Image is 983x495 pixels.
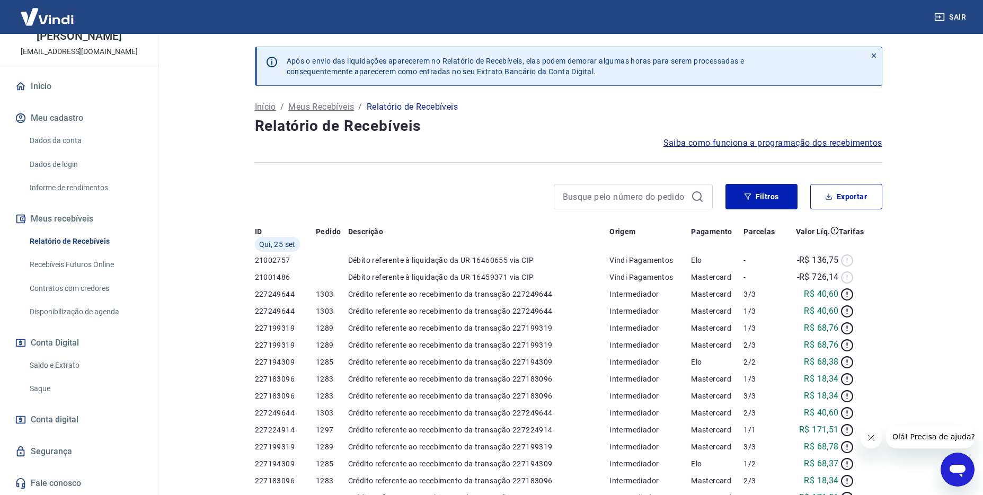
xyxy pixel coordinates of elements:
[743,306,784,316] p: 1/3
[348,272,610,282] p: Débito referente à liquidação da UR 16459371 via CIP
[743,357,784,367] p: 2/2
[348,425,610,435] p: Crédito referente ao recebimento da transação 227224914
[804,322,838,334] p: R$ 68,76
[804,339,838,351] p: R$ 68,76
[609,226,635,237] p: Origem
[316,323,348,333] p: 1289
[691,340,743,350] p: Mastercard
[804,390,838,402] p: R$ 18,34
[288,101,354,113] a: Meus Recebíveis
[255,116,882,137] h4: Relatório de Recebíveis
[348,374,610,384] p: Crédito referente ao recebimento da transação 227183096
[348,391,610,401] p: Crédito referente ao recebimento da transação 227183096
[743,408,784,418] p: 2/3
[348,306,610,316] p: Crédito referente ao recebimento da transação 227249644
[886,425,975,448] iframe: Message from company
[316,391,348,401] p: 1283
[316,289,348,299] p: 1303
[563,189,687,205] input: Busque pelo número do pedido
[348,458,610,469] p: Crédito referente ao recebimento da transação 227194309
[691,323,743,333] p: Mastercard
[255,306,316,316] p: 227249644
[13,1,82,33] img: Vindi
[609,408,691,418] p: Intermediador
[316,374,348,384] p: 1283
[255,323,316,333] p: 227199319
[609,475,691,486] p: Intermediador
[348,441,610,452] p: Crédito referente ao recebimento da transação 227199319
[25,130,146,152] a: Dados da conta
[691,391,743,401] p: Mastercard
[941,453,975,487] iframe: Button to launch messaging window
[255,408,316,418] p: 227249644
[287,56,745,77] p: Após o envio das liquidações aparecerem no Relatório de Recebíveis, elas podem demorar algumas ho...
[804,356,838,368] p: R$ 68,38
[348,323,610,333] p: Crédito referente ao recebimento da transação 227199319
[255,226,262,237] p: ID
[316,306,348,316] p: 1303
[255,101,276,113] a: Início
[348,255,610,266] p: Débito referente à liquidação da UR 16460655 via CIP
[663,137,882,149] a: Saiba como funciona a programação dos recebimentos
[804,305,838,317] p: R$ 40,60
[743,255,784,266] p: -
[13,331,146,355] button: Conta Digital
[743,340,784,350] p: 2/3
[348,408,610,418] p: Crédito referente ao recebimento da transação 227249644
[691,272,743,282] p: Mastercard
[797,271,839,284] p: -R$ 726,14
[804,406,838,419] p: R$ 40,60
[348,289,610,299] p: Crédito referente ao recebimento da transação 227249644
[13,207,146,231] button: Meus recebíveis
[797,254,839,267] p: -R$ 136,75
[25,231,146,252] a: Relatório de Recebíveis
[255,357,316,367] p: 227194309
[932,7,970,27] button: Sair
[609,458,691,469] p: Intermediador
[25,177,146,199] a: Informe de rendimentos
[743,475,784,486] p: 2/3
[804,288,838,300] p: R$ 40,60
[609,323,691,333] p: Intermediador
[255,391,316,401] p: 227183096
[31,412,78,427] span: Conta digital
[316,408,348,418] p: 1303
[609,357,691,367] p: Intermediador
[691,475,743,486] p: Mastercard
[37,31,121,42] p: [PERSON_NAME]
[316,357,348,367] p: 1285
[25,355,146,376] a: Saldo e Extrato
[609,374,691,384] p: Intermediador
[691,441,743,452] p: Mastercard
[743,226,775,237] p: Parcelas
[255,475,316,486] p: 227183096
[609,255,691,266] p: Vindi Pagamentos
[25,378,146,400] a: Saque
[804,474,838,487] p: R$ 18,34
[13,472,146,495] a: Fale conosco
[743,458,784,469] p: 1/2
[348,226,384,237] p: Descrição
[691,425,743,435] p: Mastercard
[743,289,784,299] p: 3/3
[743,374,784,384] p: 1/3
[13,107,146,130] button: Meu cadastro
[725,184,798,209] button: Filtros
[796,226,830,237] p: Valor Líq.
[743,391,784,401] p: 3/3
[743,323,784,333] p: 1/3
[348,357,610,367] p: Crédito referente ao recebimento da transação 227194309
[839,226,864,237] p: Tarifas
[255,374,316,384] p: 227183096
[691,255,743,266] p: Elo
[255,289,316,299] p: 227249644
[609,306,691,316] p: Intermediador
[255,255,316,266] p: 21002757
[799,423,839,436] p: R$ 171,51
[691,289,743,299] p: Mastercard
[743,272,784,282] p: -
[255,272,316,282] p: 21001486
[609,425,691,435] p: Intermediador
